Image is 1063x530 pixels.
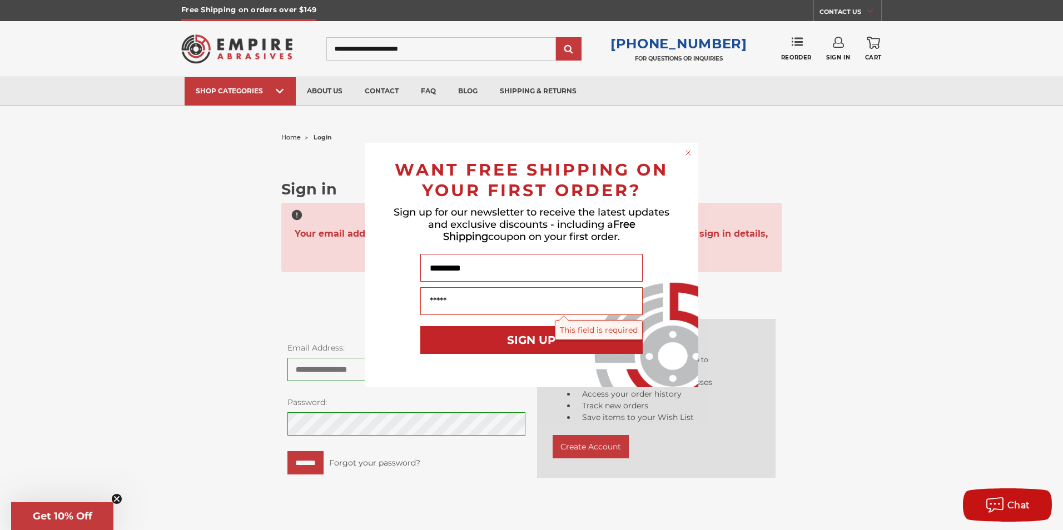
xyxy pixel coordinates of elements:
[443,218,635,243] span: Free Shipping
[963,488,1052,522] button: Chat
[420,326,643,354] button: SIGN UP
[394,206,669,243] span: Sign up for our newsletter to receive the latest updates and exclusive discounts - including a co...
[683,147,694,158] button: Close dialog
[1007,500,1030,511] span: Chat
[395,159,668,201] span: WANT FREE SHIPPING ON YOUR FIRST ORDER?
